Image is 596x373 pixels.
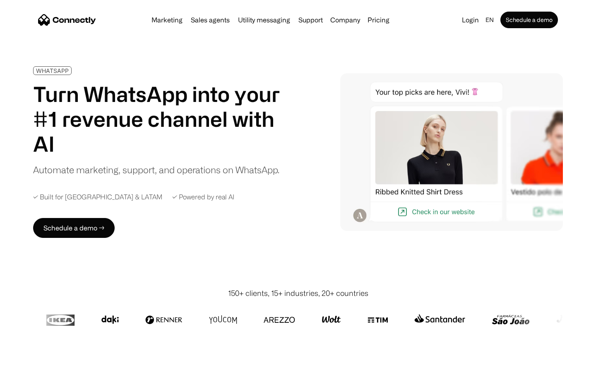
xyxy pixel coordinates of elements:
[295,17,326,23] a: Support
[33,193,162,201] div: ✓ Built for [GEOGRAPHIC_DATA] & LATAM
[485,14,494,26] div: en
[148,17,186,23] a: Marketing
[33,218,115,238] a: Schedule a demo →
[459,14,482,26] a: Login
[364,17,393,23] a: Pricing
[187,17,233,23] a: Sales agents
[500,12,558,28] a: Schedule a demo
[17,358,50,370] ul: Language list
[330,14,360,26] div: Company
[33,163,279,177] div: Automate marketing, support, and operations on WhatsApp.
[36,68,69,74] div: WHATSAPP
[235,17,293,23] a: Utility messaging
[228,288,368,299] div: 150+ clients, 15+ industries, 20+ countries
[33,82,290,156] h1: Turn WhatsApp into your #1 revenue channel with AI
[8,358,50,370] aside: Language selected: English
[172,193,234,201] div: ✓ Powered by real AI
